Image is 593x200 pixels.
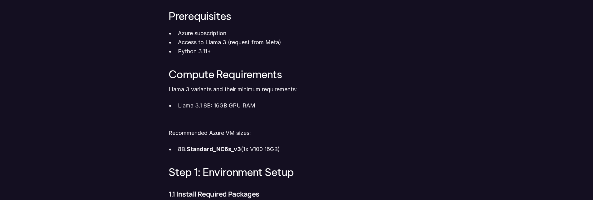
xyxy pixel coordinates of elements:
[178,145,424,154] p: 8B: (1x V100 16GB)
[169,69,424,80] h3: Compute Requirements
[169,167,424,178] h3: Step 1: Environment Setup
[187,146,241,153] strong: Standard_NC6s_v3
[178,38,424,47] p: Access to Llama 3 (request from Meta)
[178,29,424,38] p: Azure subscription
[169,191,424,198] h4: 1.1 Install Required Packages
[169,10,424,22] h3: Prerequisites
[169,129,424,138] p: Recommended Azure VM sizes:
[178,47,424,56] p: Python 3.11+
[178,101,424,110] p: Llama 3.1 8B: 16GB GPU RAM
[169,85,424,94] p: Llama 3 variants and their minimum requirements:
